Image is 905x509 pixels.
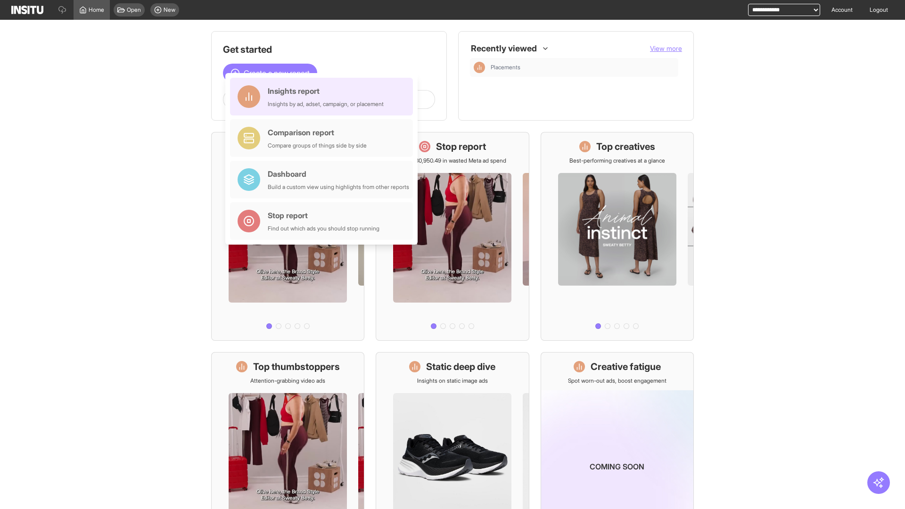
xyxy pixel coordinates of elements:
[596,140,655,153] h1: Top creatives
[268,85,384,97] div: Insights report
[426,360,495,373] h1: Static deep dive
[268,210,379,221] div: Stop report
[268,168,409,180] div: Dashboard
[268,225,379,232] div: Find out which ads you should stop running
[541,132,694,341] a: Top creativesBest-performing creatives at a glance
[268,142,367,149] div: Compare groups of things side by side
[211,132,364,341] a: What's live nowSee all active ads instantly
[417,377,488,385] p: Insights on static image ads
[268,100,384,108] div: Insights by ad, adset, campaign, or placement
[127,6,141,14] span: Open
[569,157,665,164] p: Best-performing creatives at a glance
[268,183,409,191] div: Build a custom view using highlights from other reports
[491,64,675,71] span: Placements
[250,377,325,385] p: Attention-grabbing video ads
[376,132,529,341] a: Stop reportSave £30,950.49 in wasted Meta ad spend
[650,44,682,52] span: View more
[436,140,486,153] h1: Stop report
[253,360,340,373] h1: Top thumbstoppers
[650,44,682,53] button: View more
[268,127,367,138] div: Comparison report
[474,62,485,73] div: Insights
[11,6,43,14] img: Logo
[223,64,317,82] button: Create a new report
[491,64,520,71] span: Placements
[89,6,104,14] span: Home
[164,6,175,14] span: New
[223,43,435,56] h1: Get started
[244,67,310,79] span: Create a new report
[398,157,506,164] p: Save £30,950.49 in wasted Meta ad spend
